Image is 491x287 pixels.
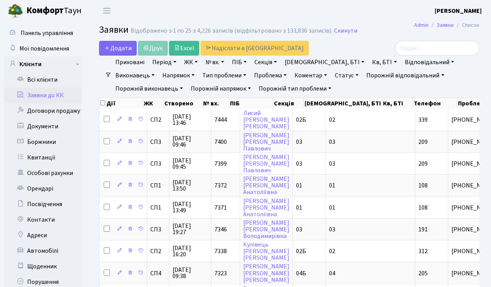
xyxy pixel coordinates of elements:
th: № вх. [202,98,229,109]
a: Кулівець[PERSON_NAME][PERSON_NAME] [243,240,289,262]
a: Напрямок [159,69,198,82]
span: [DATE] 19:27 [172,223,208,235]
a: Приховані [112,56,148,69]
a: Щоденник [4,259,82,274]
span: 02 [329,115,335,124]
span: Мої повідомлення [19,44,69,53]
a: Admin [414,21,428,29]
span: 7371 [214,203,227,212]
th: Секція [273,98,304,109]
th: [DEMOGRAPHIC_DATA], БТІ [304,98,382,109]
span: 03 [329,138,335,146]
span: 02Б [296,247,306,255]
a: Порожній відповідальний [363,69,447,82]
a: Відповідальний [402,56,457,69]
span: Панель управління [21,29,73,37]
span: СП3 [150,226,166,233]
span: 02 [329,247,335,255]
span: 03 [296,159,302,168]
a: Орендарі [4,181,82,196]
span: 312 [418,247,428,255]
span: [DATE] 09:45 [172,157,208,170]
span: Заявки [99,23,129,37]
a: Кв, БТІ [369,56,400,69]
nav: breadcrumb [402,17,491,33]
span: Таун [26,4,82,17]
li: Список [454,21,479,30]
span: 03 [296,225,302,234]
a: Всі клієнти [4,72,82,87]
span: 01 [296,203,302,212]
a: Документи [4,119,82,134]
span: 191 [418,225,428,234]
span: 03 [296,138,302,146]
a: [PERSON_NAME][PERSON_NAME]Анатоліївна [243,197,289,219]
a: Скинути [334,27,357,35]
span: СП2 [150,248,166,254]
a: Порожній напрямок [188,82,254,95]
span: 03 [329,159,335,168]
th: Кв, БТІ [382,98,413,109]
span: [DATE] 16:20 [172,245,208,257]
a: [PERSON_NAME][PERSON_NAME]Анатоліївна [243,175,289,196]
span: [DATE] 09:38 [172,267,208,279]
a: Excel [169,41,199,56]
b: Комфорт [26,4,64,17]
span: 7338 [214,247,227,255]
a: № вх. [202,56,227,69]
a: Проблема [251,69,290,82]
span: 7444 [214,115,227,124]
span: 01 [329,203,335,212]
a: Порожній тип проблеми [256,82,334,95]
span: 04Б [296,269,306,278]
span: 7323 [214,269,227,278]
span: [DATE] 09:46 [172,135,208,148]
th: ЖК [143,98,164,109]
span: 209 [418,138,428,146]
img: logo.png [8,3,23,19]
a: Виконавець [112,69,158,82]
a: [PERSON_NAME][PERSON_NAME][PERSON_NAME] [243,262,289,284]
a: Договори продажу [4,103,82,119]
a: [PERSON_NAME][PERSON_NAME]Володимирівна [243,219,289,240]
span: 01 [296,181,302,190]
span: 108 [418,181,428,190]
a: Посвідчення [4,196,82,212]
a: Контакти [4,212,82,227]
span: СП1 [150,205,166,211]
input: Пошук... [395,41,479,56]
a: Боржники [4,134,82,150]
th: Дії [99,98,143,109]
a: Автомобілі [4,243,82,259]
button: Переключити навігацію [97,4,117,17]
a: [PERSON_NAME][PERSON_NAME]Павлович [243,153,289,175]
a: Порожній виконавець [112,82,186,95]
a: ПІБ [229,56,250,69]
a: Заявки до КК [4,87,82,103]
span: 04 [329,269,335,278]
a: Секція [251,56,280,69]
span: 7346 [214,225,227,234]
span: 108 [418,203,428,212]
span: 209 [418,159,428,168]
a: [DEMOGRAPHIC_DATA], БТІ [282,56,367,69]
div: Відображено з 1 по 25 з 4,226 записів (відфільтровано з 133,836 записів). [131,27,333,35]
span: 7372 [214,181,227,190]
b: [PERSON_NAME] [435,7,482,15]
span: 7400 [214,138,227,146]
a: Коментар [291,69,330,82]
th: Створено [164,98,202,109]
span: СП4 [150,270,166,276]
a: Особові рахунки [4,165,82,181]
a: Додати [99,41,137,56]
span: СП2 [150,117,166,123]
span: 339 [418,115,428,124]
span: 7399 [214,159,227,168]
span: Додати [104,44,132,52]
span: [DATE] 13:46 [172,114,208,126]
a: Період [149,56,179,69]
a: ЖК [181,56,201,69]
span: СП1 [150,182,166,189]
th: ПІБ [229,98,273,109]
a: Мої повідомлення [4,41,82,56]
